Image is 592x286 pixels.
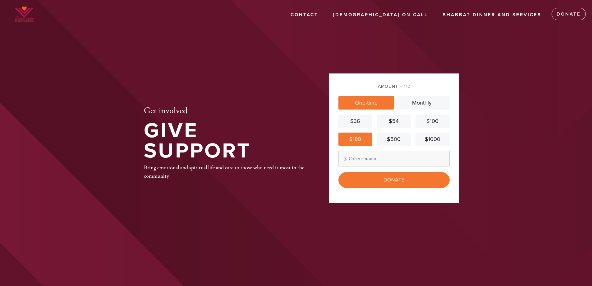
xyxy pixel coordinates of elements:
h1: Give Support [144,121,309,161]
input: Donate [338,172,450,188]
span: 1 [404,84,406,89]
div: $36 [341,117,370,125]
a: $54 [377,115,411,128]
a: $100 [415,115,449,128]
a: Shabbat Dinner and Services [438,9,546,21]
a: Donate [552,8,586,20]
span: /2 [400,84,410,89]
a: $1000 [415,133,449,146]
div: $1000 [418,135,447,143]
div: $180 [341,135,370,143]
input: Other amount [338,151,450,166]
div: $54 [379,117,408,125]
h2: Get involved [144,106,309,116]
img: WhatsApp%20Image%202025-03-14%20at%2002.png [9,3,39,26]
div: $500 [379,135,408,143]
a: One-time [338,96,394,110]
a: Monthly [394,96,450,110]
a: [DEMOGRAPHIC_DATA] On Call [328,9,433,21]
a: $36 [338,115,372,128]
a: Contact [286,9,323,21]
a: $180 [338,133,372,146]
div: $100 [418,117,447,125]
div: Amount [338,83,450,90]
a: $500 [377,133,411,146]
div: Bring emotional and spiritual life and care to those who need it most in the community [144,163,309,180]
